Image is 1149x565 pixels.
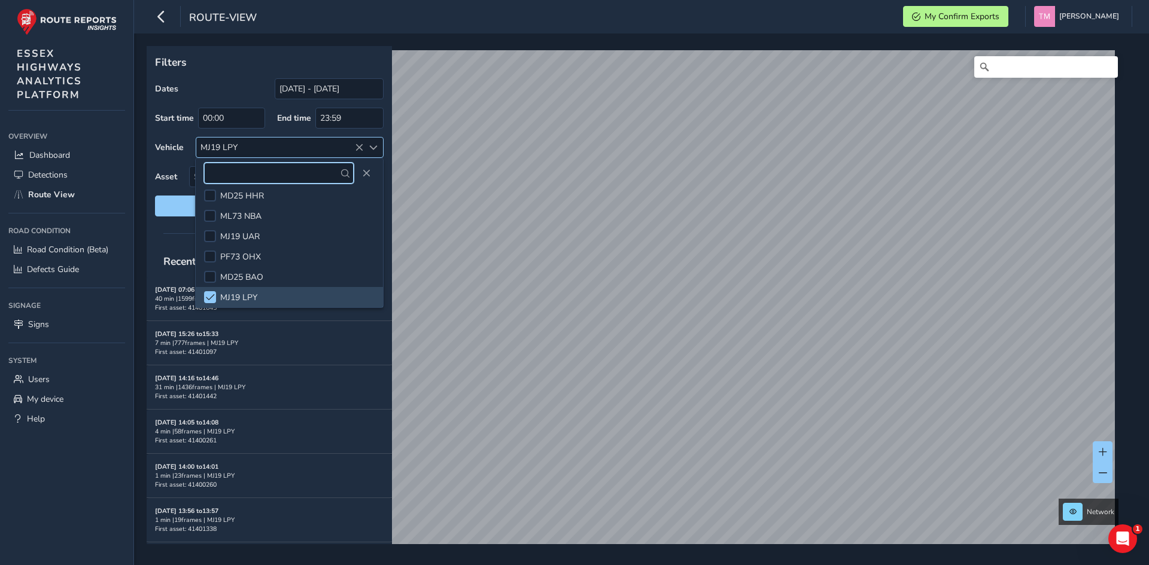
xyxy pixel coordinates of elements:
span: Network [1087,507,1114,517]
a: Defects Guide [8,259,125,279]
span: Route View [28,189,75,200]
span: My Confirm Exports [925,11,999,22]
span: First asset: 41400261 [155,436,217,445]
span: Recent trips [155,246,230,277]
label: Asset [155,171,177,182]
canvas: Map [151,50,1115,558]
div: 31 min | 1436 frames | MJ19 LPY [155,383,384,392]
span: Help [27,413,45,424]
span: 1 [1133,524,1142,534]
span: Road Condition (Beta) [27,244,108,255]
div: System [8,352,125,369]
a: My device [8,389,125,409]
a: Help [8,409,125,429]
div: Road Condition [8,222,125,240]
span: MJ19 UAR [220,231,260,242]
button: My Confirm Exports [903,6,1008,27]
button: [PERSON_NAME] [1034,6,1123,27]
span: First asset: 41401645 [155,303,217,312]
span: First asset: 41401338 [155,524,217,533]
strong: [DATE] 14:05 to 14:08 [155,418,218,427]
span: [PERSON_NAME] [1059,6,1119,27]
div: 4 min | 58 frames | MJ19 LPY [155,427,384,436]
span: ML73 NBA [220,210,262,222]
strong: [DATE] 13:56 to 13:57 [155,506,218,515]
span: MD25 HHR [220,190,264,201]
a: Route View [8,185,125,204]
img: rr logo [17,8,117,35]
span: MD25 BAO [220,271,263,283]
div: 40 min | 1599 frames | MJ19 LPY [155,294,384,303]
span: My device [27,393,63,405]
label: Vehicle [155,142,184,153]
a: Signs [8,314,125,334]
span: Detections [28,169,68,181]
span: First asset: 41401442 [155,392,217,401]
input: Search [974,56,1118,78]
button: Close [358,165,375,182]
a: Users [8,369,125,389]
p: Filters [155,54,384,70]
span: route-view [189,10,257,27]
span: First asset: 41401097 [155,347,217,356]
span: Signs [28,319,49,330]
label: End time [277,112,311,124]
span: PF73 OHX [220,251,261,262]
strong: [DATE] 14:00 to 14:01 [155,462,218,471]
span: Select an asset code [190,167,363,187]
strong: [DATE] 07:06 to 07:45 [155,285,218,294]
span: Users [28,374,50,385]
a: Dashboard [8,145,125,165]
div: Signage [8,297,125,314]
span: ESSEX HIGHWAYS ANALYTICS PLATFORM [17,47,82,102]
img: diamond-layout [1034,6,1055,27]
button: Reset filters [155,196,384,216]
strong: [DATE] 15:26 to 15:33 [155,329,218,338]
div: 1 min | 23 frames | MJ19 LPY [155,471,384,480]
a: Detections [8,165,125,185]
span: MJ19 LPY [220,292,257,303]
span: First asset: 41400260 [155,480,217,489]
div: Overview [8,127,125,145]
label: Start time [155,112,194,124]
a: Road Condition (Beta) [8,240,125,259]
span: Defects Guide [27,264,79,275]
div: MJ19 LPY [196,138,363,157]
strong: [DATE] 14:16 to 14:46 [155,374,218,383]
span: Reset filters [164,200,375,212]
label: Dates [155,83,178,94]
span: Dashboard [29,149,70,161]
div: 1 min | 19 frames | MJ19 LPY [155,515,384,524]
iframe: Intercom live chat [1108,524,1137,553]
div: 7 min | 777 frames | MJ19 LPY [155,338,384,347]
